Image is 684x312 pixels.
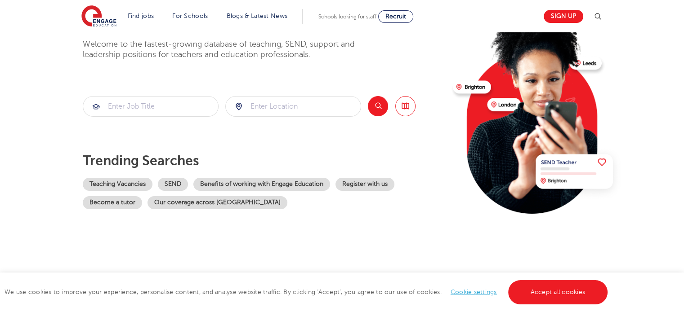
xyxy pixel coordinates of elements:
[4,289,610,295] span: We use cookies to improve your experience, personalise content, and analyse website traffic. By c...
[83,153,446,169] p: Trending searches
[83,39,380,60] p: Welcome to the fastest-growing database of teaching, SEND, support and leadership positions for t...
[544,10,583,23] a: Sign up
[368,96,388,116] button: Search
[378,10,413,23] a: Recruit
[225,96,361,117] div: Submit
[158,178,188,191] a: SEND
[227,13,288,19] a: Blogs & Latest News
[83,97,218,116] input: Submit
[318,13,376,20] span: Schools looking for staff
[83,196,142,209] a: Become a tutor
[385,13,406,20] span: Recruit
[128,13,154,19] a: Find jobs
[226,97,361,116] input: Submit
[81,5,116,28] img: Engage Education
[83,178,152,191] a: Teaching Vacancies
[83,96,219,117] div: Submit
[451,289,497,295] a: Cookie settings
[508,280,608,304] a: Accept all cookies
[193,178,330,191] a: Benefits of working with Engage Education
[335,178,394,191] a: Register with us
[148,196,287,209] a: Our coverage across [GEOGRAPHIC_DATA]
[172,13,208,19] a: For Schools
